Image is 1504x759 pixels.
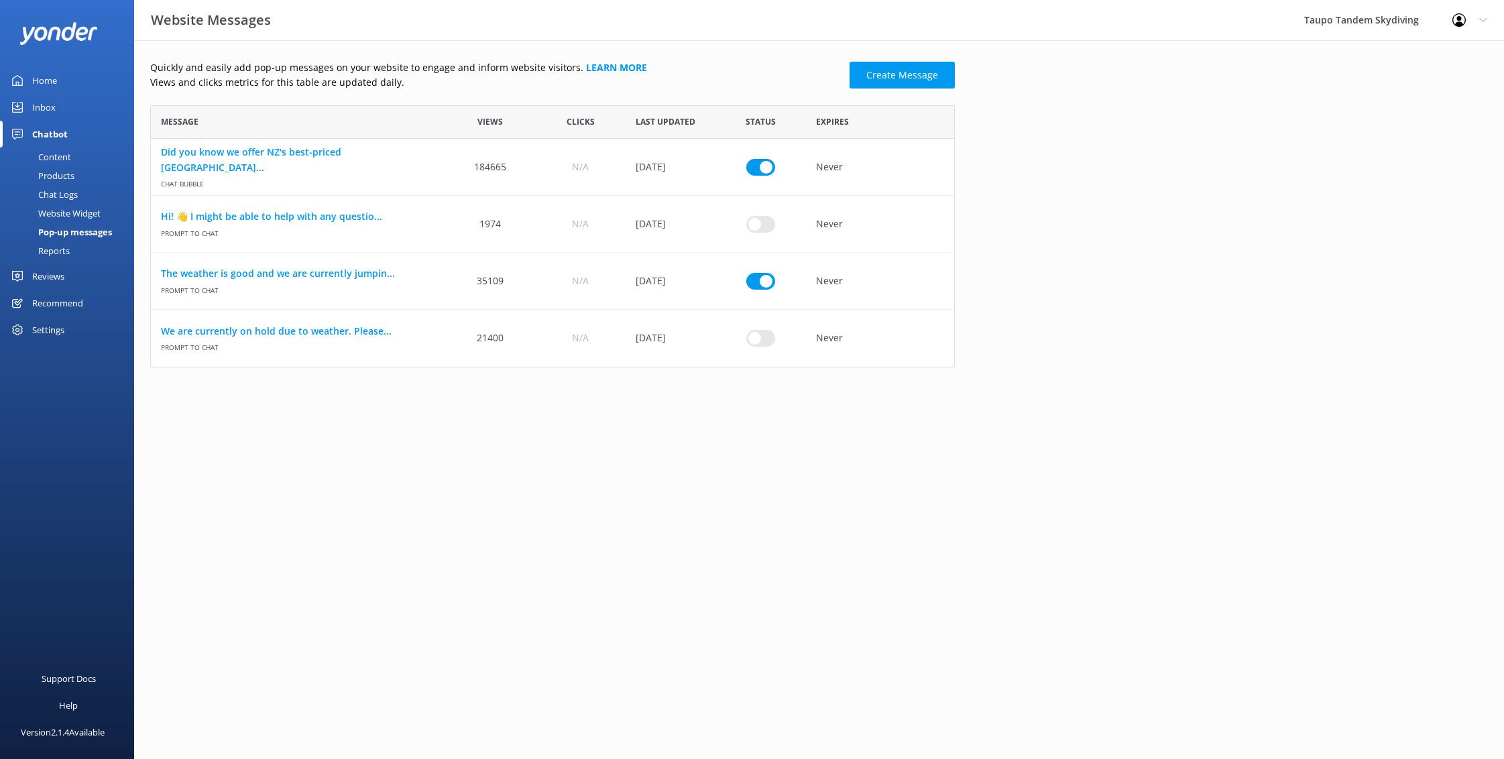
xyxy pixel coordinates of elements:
[32,316,64,343] div: Settings
[8,223,112,241] div: Pop-up messages
[445,310,535,367] div: 21400
[161,266,435,281] a: The weather is good and we are currently jumpin...
[161,209,435,224] a: Hi! 👋 I might be able to help with any questio...
[151,9,271,31] h3: Website Messages
[8,204,134,223] a: Website Widget
[586,61,647,74] a: Learn more
[32,290,83,316] div: Recommend
[150,139,955,367] div: grid
[445,196,535,253] div: 1974
[746,115,776,128] span: Status
[20,22,97,44] img: yonder-white-logo.png
[150,310,955,367] div: row
[32,263,64,290] div: Reviews
[626,310,715,367] div: 19 Aug 2025
[626,139,715,196] div: 30 Jan 2025
[636,115,695,128] span: Last updated
[32,121,68,148] div: Chatbot
[8,148,134,166] a: Content
[816,115,849,128] span: Expires
[626,196,715,253] div: 07 May 2025
[150,253,955,310] div: row
[8,223,134,241] a: Pop-up messages
[626,253,715,310] div: 24 Aug 2025
[161,324,435,339] a: We are currently on hold due to weather. Please...
[161,115,198,128] span: Message
[161,281,435,295] span: Prompt to Chat
[150,196,955,253] div: row
[567,115,595,128] span: Clicks
[42,665,96,692] div: Support Docs
[572,274,589,288] span: N/A
[572,160,589,174] span: N/A
[8,204,101,223] div: Website Widget
[806,253,954,310] div: Never
[572,331,589,345] span: N/A
[477,115,503,128] span: Views
[806,196,954,253] div: Never
[150,75,842,90] p: Views and clicks metrics for this table are updated daily.
[150,139,955,196] div: row
[59,692,78,719] div: Help
[161,145,435,175] a: Did you know we offer NZ's best-priced [GEOGRAPHIC_DATA]...
[150,60,842,75] p: Quickly and easily add pop-up messages on your website to engage and inform website visitors.
[161,339,435,353] span: Prompt to Chat
[445,139,535,196] div: 184665
[21,719,105,746] div: Version 2.1.4 Available
[850,62,955,89] a: Create Message
[32,94,56,121] div: Inbox
[8,148,71,166] div: Content
[8,185,78,204] div: Chat Logs
[8,166,74,185] div: Products
[806,139,954,196] div: Never
[32,67,57,94] div: Home
[8,241,70,260] div: Reports
[161,224,435,238] span: Prompt to Chat
[572,217,589,231] span: N/A
[161,175,435,189] span: Chat bubble
[8,185,134,204] a: Chat Logs
[445,253,535,310] div: 35109
[8,241,134,260] a: Reports
[806,310,954,367] div: Never
[8,166,134,185] a: Products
